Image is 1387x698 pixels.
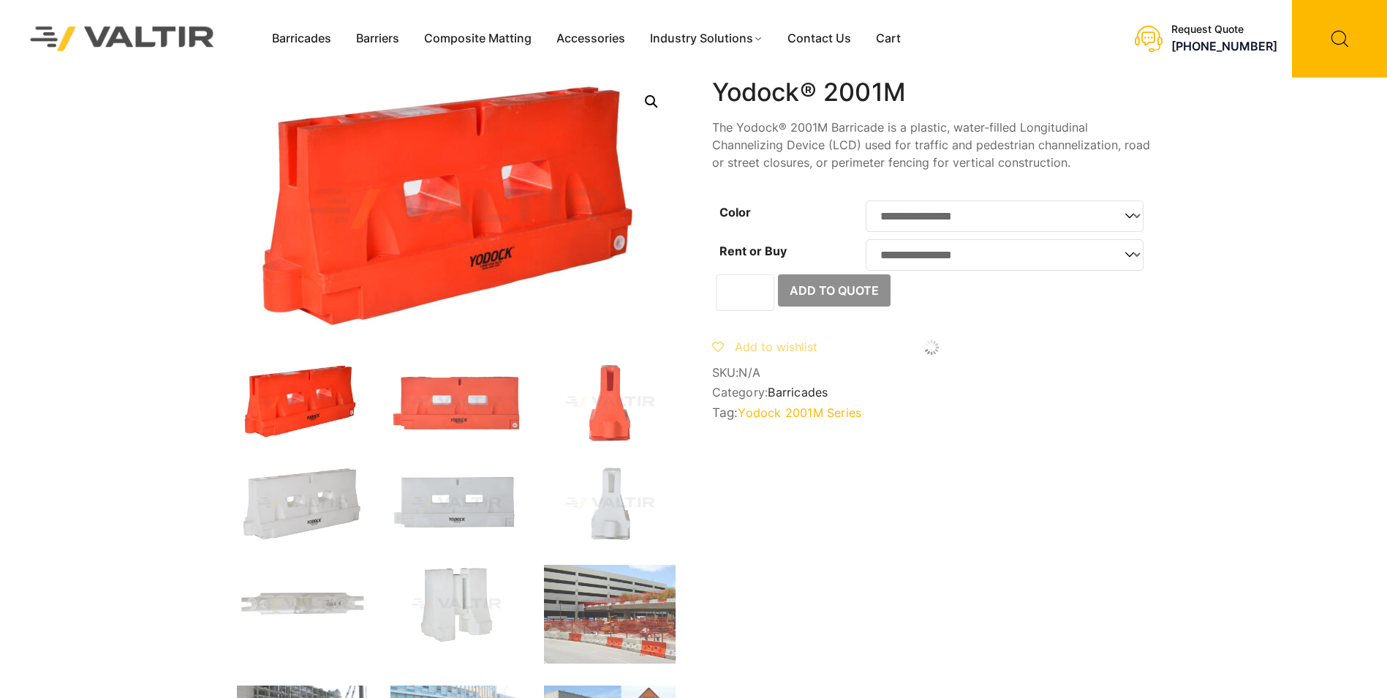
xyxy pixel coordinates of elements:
[638,28,776,50] a: Industry Solutions
[260,28,344,50] a: Barricades
[390,565,522,644] img: 2001M_Org_Top.jpg
[390,464,522,543] img: 2001M_Nat_Front.jpg
[1171,23,1277,36] div: Request Quote
[1171,40,1277,54] a: [PHONE_NUMBER]
[712,366,1151,380] span: SKU:
[390,363,522,442] img: 2001M_Org_Front.jpg
[412,28,544,50] a: Composite Matting
[775,28,863,50] a: Contact Us
[778,274,891,307] button: Add to Quote
[738,365,760,380] span: N/A
[544,28,638,50] a: Accessories
[712,386,1151,399] span: Category:
[712,78,1151,108] h1: Yodock® 2001M
[237,464,369,543] img: 2001M_Nat_3Q.jpg
[719,244,787,258] label: Rent or Buy
[712,119,1151,171] p: The Yodock® 2001M Barricade is a plastic, water-filled Longitudinal Channelizing Device (LCD) use...
[544,565,676,664] img: Convention Center Construction Project
[712,405,1151,420] span: Tag:
[544,363,676,442] img: 2001M_Org_Side.jpg
[863,28,913,50] a: Cart
[344,28,412,50] a: Barriers
[719,205,751,219] label: Color
[768,385,828,399] a: Barricades
[237,363,369,442] img: 2001M_Org_3Q.jpg
[11,7,234,71] img: Valtir Rentals
[738,405,861,420] a: Yodock 2001M Series
[544,464,676,543] img: 2001M_Nat_Side.jpg
[237,565,369,644] img: 2001M_Nat_Top.jpg
[716,274,774,311] input: Product quantity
